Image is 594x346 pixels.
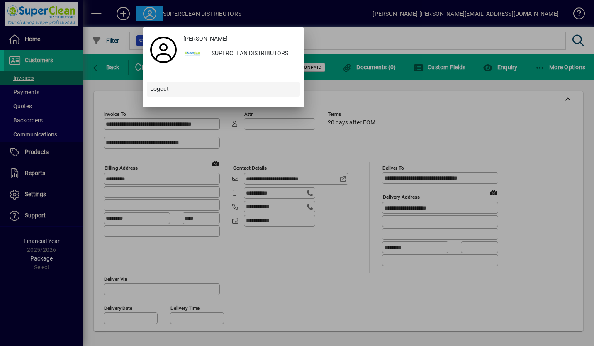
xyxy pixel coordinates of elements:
button: Logout [147,82,300,97]
a: [PERSON_NAME] [180,32,300,46]
span: [PERSON_NAME] [183,34,228,43]
span: Logout [150,85,169,93]
div: SUPERCLEAN DISTRIBUTORS [205,46,300,61]
button: SUPERCLEAN DISTRIBUTORS [180,46,300,61]
a: Profile [147,42,180,57]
